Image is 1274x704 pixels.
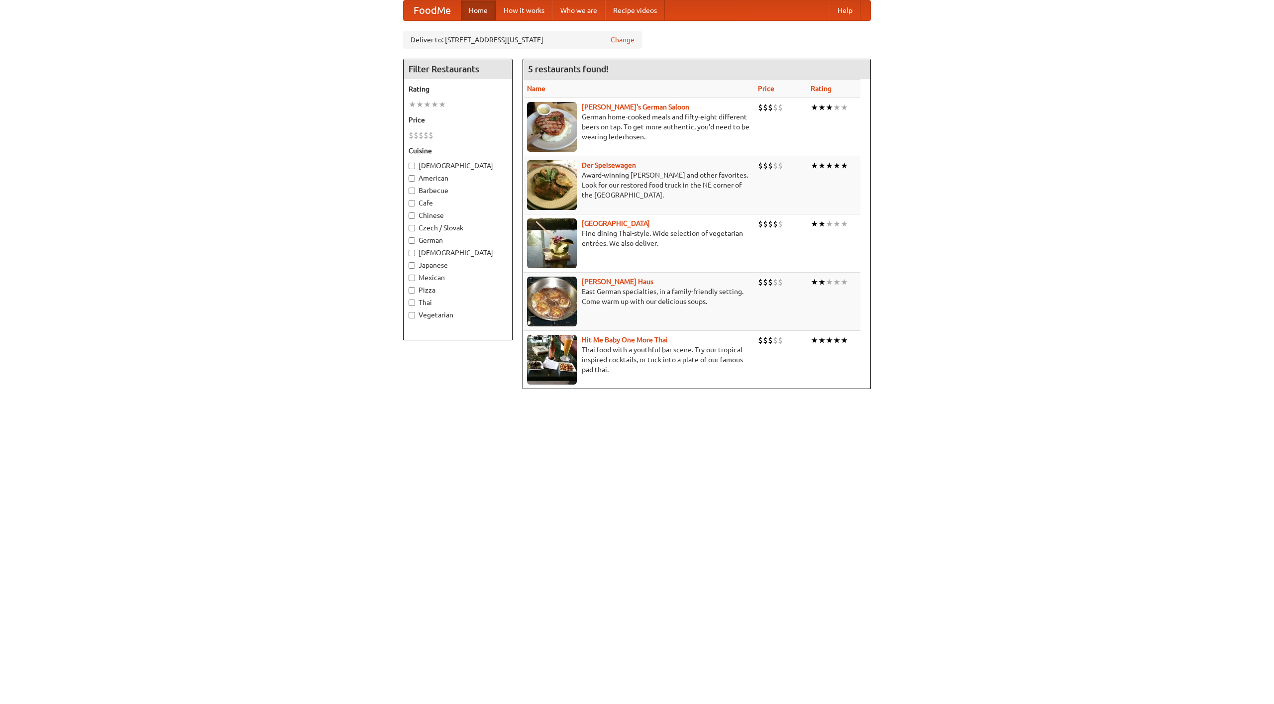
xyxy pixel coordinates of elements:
h5: Cuisine [409,146,507,156]
li: $ [778,277,783,288]
li: ★ [826,335,833,346]
li: $ [768,277,773,288]
li: $ [758,277,763,288]
input: [DEMOGRAPHIC_DATA] [409,250,415,256]
a: [PERSON_NAME]'s German Saloon [582,103,689,111]
label: Czech / Slovak [409,223,507,233]
li: ★ [818,335,826,346]
input: Barbecue [409,188,415,194]
label: Chinese [409,210,507,220]
input: Thai [409,300,415,306]
input: German [409,237,415,244]
li: $ [758,218,763,229]
li: ★ [833,277,841,288]
li: ★ [833,102,841,113]
li: ★ [811,102,818,113]
label: Mexican [409,273,507,283]
li: $ [414,130,419,141]
li: ★ [818,160,826,171]
img: speisewagen.jpg [527,160,577,210]
li: $ [773,277,778,288]
img: satay.jpg [527,218,577,268]
a: Der Speisewagen [582,161,636,169]
li: ★ [841,335,848,346]
input: Pizza [409,287,415,294]
li: ★ [811,277,818,288]
li: ★ [424,99,431,110]
li: ★ [818,218,826,229]
li: ★ [826,160,833,171]
li: $ [778,218,783,229]
li: $ [758,102,763,113]
li: $ [758,160,763,171]
p: East German specialties, in a family-friendly setting. Come warm up with our delicious soups. [527,287,750,306]
li: $ [409,130,414,141]
li: $ [758,335,763,346]
li: ★ [841,277,848,288]
li: $ [763,218,768,229]
li: $ [778,102,783,113]
li: $ [763,277,768,288]
li: ★ [826,277,833,288]
li: $ [763,102,768,113]
a: Change [611,35,635,45]
li: ★ [811,335,818,346]
li: $ [763,335,768,346]
a: Name [527,85,545,93]
li: $ [419,130,424,141]
label: German [409,235,507,245]
a: Home [461,0,496,20]
a: Help [830,0,860,20]
li: $ [768,160,773,171]
input: Mexican [409,275,415,281]
li: $ [763,160,768,171]
h5: Price [409,115,507,125]
li: ★ [818,277,826,288]
a: Hit Me Baby One More Thai [582,336,668,344]
li: $ [773,218,778,229]
a: How it works [496,0,552,20]
label: [DEMOGRAPHIC_DATA] [409,161,507,171]
li: $ [773,335,778,346]
li: ★ [833,335,841,346]
p: German home-cooked meals and fifty-eight different beers on tap. To get more authentic, you'd nee... [527,112,750,142]
label: [DEMOGRAPHIC_DATA] [409,248,507,258]
li: $ [768,102,773,113]
li: $ [768,335,773,346]
li: ★ [826,218,833,229]
a: Who we are [552,0,605,20]
a: Price [758,85,774,93]
li: $ [768,218,773,229]
div: Deliver to: [STREET_ADDRESS][US_STATE] [403,31,642,49]
a: Rating [811,85,832,93]
li: ★ [841,160,848,171]
li: ★ [811,218,818,229]
li: ★ [431,99,438,110]
label: Japanese [409,260,507,270]
input: [DEMOGRAPHIC_DATA] [409,163,415,169]
li: ★ [409,99,416,110]
li: $ [778,335,783,346]
img: esthers.jpg [527,102,577,152]
h5: Rating [409,84,507,94]
input: American [409,175,415,182]
a: [PERSON_NAME] Haus [582,278,653,286]
a: [GEOGRAPHIC_DATA] [582,219,650,227]
li: ★ [841,218,848,229]
li: $ [424,130,428,141]
li: ★ [833,218,841,229]
li: ★ [416,99,424,110]
p: Fine dining Thai-style. Wide selection of vegetarian entrées. We also deliver. [527,228,750,248]
a: FoodMe [404,0,461,20]
p: Thai food with a youthful bar scene. Try our tropical inspired cocktails, or tuck into a plate of... [527,345,750,375]
label: Thai [409,298,507,307]
input: Chinese [409,212,415,219]
label: Vegetarian [409,310,507,320]
p: Award-winning [PERSON_NAME] and other favorites. Look for our restored food truck in the NE corne... [527,170,750,200]
img: babythai.jpg [527,335,577,385]
li: ★ [811,160,818,171]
